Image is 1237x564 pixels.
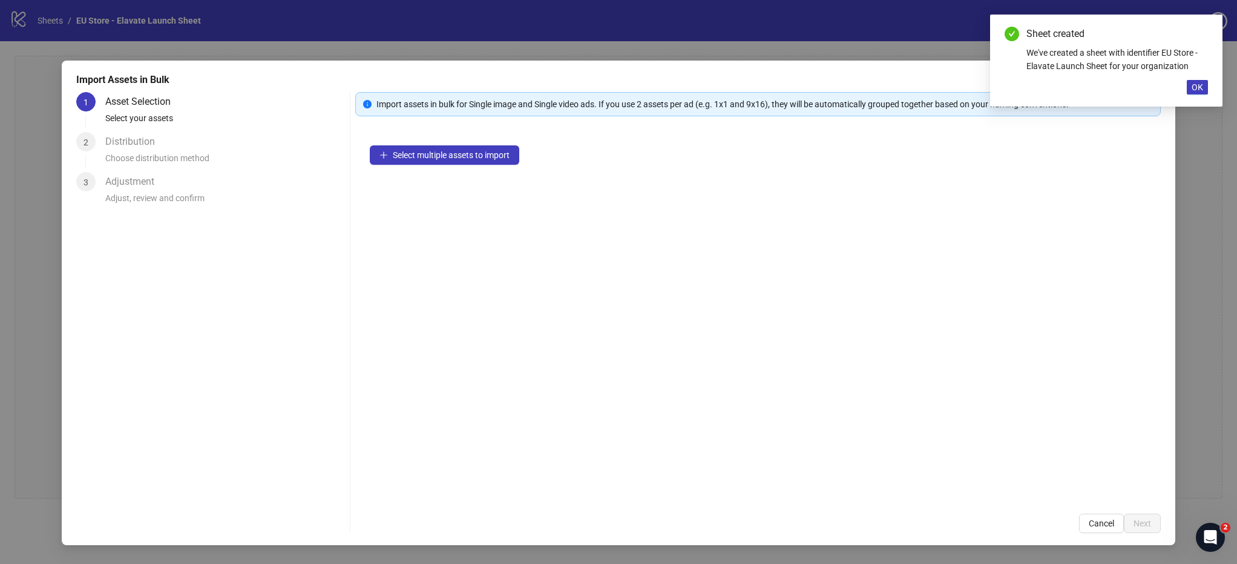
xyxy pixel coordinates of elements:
[1195,27,1208,40] a: Close
[376,98,1153,111] div: Import assets in bulk for Single image and Single video ads. If you use 2 assets per ad (e.g. 1x1...
[370,145,519,165] button: Select multiple assets to import
[105,111,345,132] div: Select your assets
[1026,27,1208,41] div: Sheet created
[105,151,345,172] div: Choose distribution method
[76,73,1161,87] div: Import Assets in Bulk
[84,177,88,187] span: 3
[1079,514,1124,533] button: Cancel
[393,150,510,160] span: Select multiple assets to import
[105,92,180,111] div: Asset Selection
[1221,523,1230,532] span: 2
[379,151,388,159] span: plus
[1089,519,1114,528] span: Cancel
[1192,82,1203,92] span: OK
[1124,514,1161,533] button: Next
[105,172,164,191] div: Adjustment
[1187,80,1208,95] button: OK
[1026,46,1208,73] div: We've created a sheet with identifier EU Store - Elavate Launch Sheet for your organization
[105,191,345,212] div: Adjust, review and confirm
[363,100,372,108] span: info-circle
[105,132,165,151] div: Distribution
[84,138,88,147] span: 2
[1005,27,1019,41] span: check-circle
[1196,523,1225,552] iframe: Intercom live chat
[84,98,88,107] span: 1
